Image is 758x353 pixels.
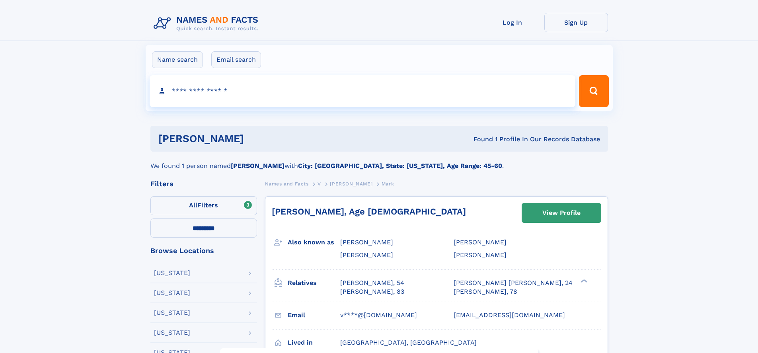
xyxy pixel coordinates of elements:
[318,179,321,189] a: V
[454,311,565,319] span: [EMAIL_ADDRESS][DOMAIN_NAME]
[318,181,321,187] span: V
[288,276,340,290] h3: Relatives
[154,310,190,316] div: [US_STATE]
[481,13,544,32] a: Log In
[454,287,517,296] a: [PERSON_NAME], 78
[265,179,309,189] a: Names and Facts
[288,308,340,322] h3: Email
[189,201,197,209] span: All
[340,279,404,287] a: [PERSON_NAME], 54
[330,179,372,189] a: [PERSON_NAME]
[359,135,600,144] div: Found 1 Profile In Our Records Database
[288,236,340,249] h3: Also known as
[340,238,393,246] span: [PERSON_NAME]
[154,270,190,276] div: [US_STATE]
[150,247,257,254] div: Browse Locations
[150,196,257,215] label: Filters
[579,75,608,107] button: Search Button
[544,13,608,32] a: Sign Up
[454,251,507,259] span: [PERSON_NAME]
[579,278,588,283] div: ❯
[150,13,265,34] img: Logo Names and Facts
[522,203,601,222] a: View Profile
[330,181,372,187] span: [PERSON_NAME]
[340,339,477,346] span: [GEOGRAPHIC_DATA], [GEOGRAPHIC_DATA]
[454,238,507,246] span: [PERSON_NAME]
[288,336,340,349] h3: Lived in
[154,290,190,296] div: [US_STATE]
[152,51,203,68] label: Name search
[272,207,466,216] a: [PERSON_NAME], Age [DEMOGRAPHIC_DATA]
[542,204,581,222] div: View Profile
[340,287,404,296] a: [PERSON_NAME], 83
[150,75,576,107] input: search input
[211,51,261,68] label: Email search
[150,152,608,171] div: We found 1 person named with .
[154,330,190,336] div: [US_STATE]
[158,134,359,144] h1: [PERSON_NAME]
[298,162,502,170] b: City: [GEOGRAPHIC_DATA], State: [US_STATE], Age Range: 45-60
[454,279,573,287] a: [PERSON_NAME] [PERSON_NAME], 24
[150,180,257,187] div: Filters
[382,181,394,187] span: Mark
[340,251,393,259] span: [PERSON_NAME]
[231,162,284,170] b: [PERSON_NAME]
